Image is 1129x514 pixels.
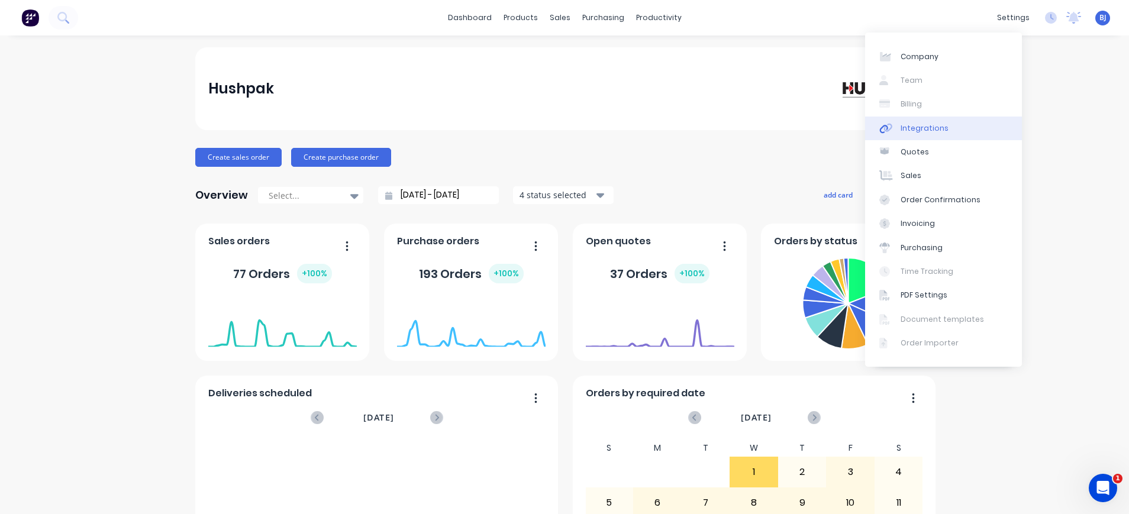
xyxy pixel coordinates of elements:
[778,439,827,457] div: T
[208,234,270,248] span: Sales orders
[865,212,1022,235] a: Invoicing
[865,235,1022,259] a: Purchasing
[865,283,1022,307] a: PDF Settings
[901,290,947,300] div: PDF Settings
[513,186,614,204] button: 4 status selected
[865,117,1022,140] a: Integrations
[208,77,274,101] div: Hushpak
[730,439,778,457] div: W
[730,457,778,487] div: 1
[291,148,391,167] button: Create purchase order
[610,264,709,283] div: 37 Orders
[901,218,935,229] div: Invoicing
[442,9,498,27] a: dashboard
[901,243,943,253] div: Purchasing
[195,148,282,167] button: Create sales order
[865,188,1022,212] a: Order Confirmations
[544,9,576,27] div: sales
[816,187,860,202] button: add card
[419,264,524,283] div: 193 Orders
[208,386,312,400] span: Deliveries scheduled
[520,189,594,201] div: 4 status selected
[576,9,630,27] div: purchasing
[865,44,1022,68] a: Company
[1099,12,1107,23] span: BJ
[865,164,1022,188] a: Sales
[865,140,1022,164] a: Quotes
[901,147,929,157] div: Quotes
[875,439,923,457] div: S
[826,439,875,457] div: F
[901,170,921,181] div: Sales
[297,264,332,283] div: + 100 %
[774,234,857,248] span: Orders by status
[827,457,874,487] div: 3
[675,264,709,283] div: + 100 %
[901,123,949,134] div: Integrations
[233,264,332,283] div: 77 Orders
[195,183,248,207] div: Overview
[901,51,938,62] div: Company
[875,457,922,487] div: 4
[498,9,544,27] div: products
[397,234,479,248] span: Purchase orders
[586,234,651,248] span: Open quotes
[585,439,634,457] div: S
[741,411,772,424] span: [DATE]
[630,9,688,27] div: productivity
[991,9,1036,27] div: settings
[682,439,730,457] div: T
[901,195,980,205] div: Order Confirmations
[21,9,39,27] img: Factory
[1113,474,1122,483] span: 1
[363,411,394,424] span: [DATE]
[838,78,921,99] img: Hushpak
[489,264,524,283] div: + 100 %
[1089,474,1117,502] iframe: Intercom live chat
[633,439,682,457] div: M
[779,457,826,487] div: 2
